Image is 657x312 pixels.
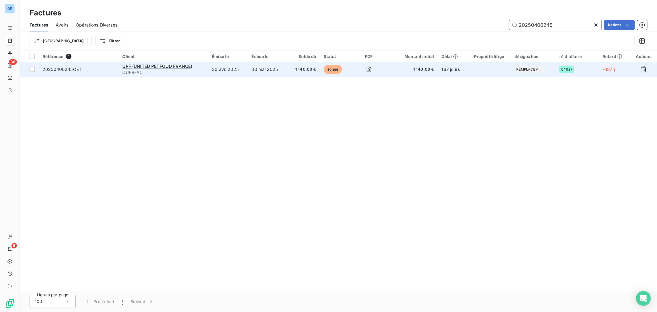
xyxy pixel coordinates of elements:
div: PDF [355,54,383,59]
span: 86 [9,59,17,65]
div: Émise le [212,54,244,59]
span: échue [324,65,342,74]
div: Statut [324,54,348,59]
span: 100 [35,298,42,305]
span: 1 [66,54,71,59]
span: UPF (UNITED PETFOOD FRANCE) [122,64,192,69]
div: OE [5,4,15,14]
div: Propriété litige [471,54,507,59]
span: 1 140,00 € [390,66,434,72]
div: Délai [442,54,464,59]
button: Actions [604,20,635,30]
span: CUPBFACT [122,69,205,76]
div: Montant initial [390,54,434,59]
img: Logo LeanPay [5,298,15,308]
button: Filtrer [95,36,124,46]
button: Précédent [81,295,118,308]
span: Opérations Diverses [76,22,117,28]
button: 1 [118,295,127,308]
td: 167 jours [438,62,468,77]
div: Open Intercom Messenger [636,291,651,306]
div: Client [122,54,205,59]
input: Rechercher [509,20,602,30]
span: 20250400245OET [43,67,82,72]
span: 1 [122,298,123,305]
div: Solde dû [291,54,316,59]
div: Retard [602,54,627,59]
span: Avoirs [56,22,68,28]
td: 30 mai 2025 [248,62,287,77]
div: n° d'affaire [559,54,595,59]
div: Actions [634,54,653,59]
span: REMPLACEMENT IMPRIMANTE MARKEM [517,68,544,71]
button: Suivant [127,295,158,308]
button: [GEOGRAPHIC_DATA] [30,36,88,46]
div: désignation [515,54,552,59]
h3: Factures [30,7,61,18]
span: 041127 [561,68,572,71]
span: 1 140,00 € [291,66,316,72]
span: +137 j [602,67,615,72]
span: Référence [43,54,63,59]
span: 5 [11,243,17,248]
td: 30 avr. 2025 [208,62,248,77]
span: _ [488,67,490,72]
span: Factures [30,22,48,28]
div: Échue le [252,54,283,59]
